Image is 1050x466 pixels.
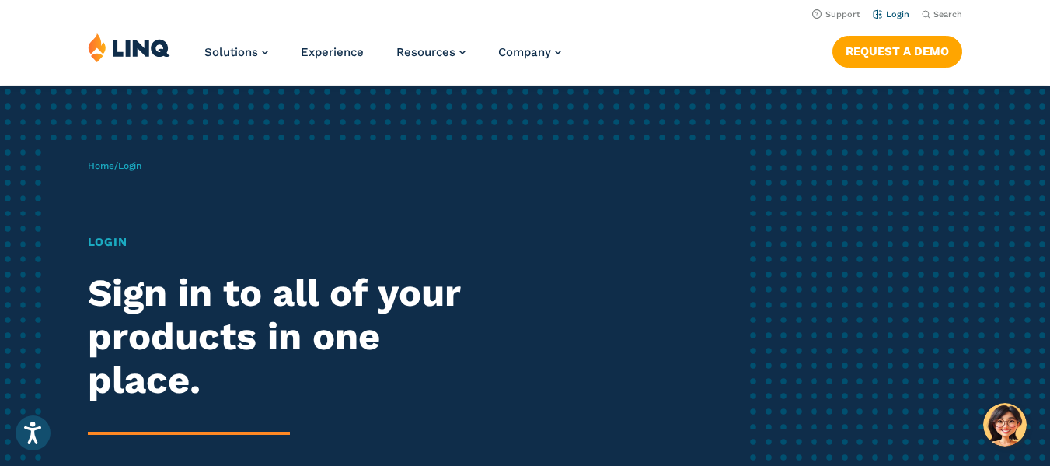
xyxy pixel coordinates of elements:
[88,33,170,62] img: LINQ | K‑12 Software
[396,45,466,59] a: Resources
[812,9,860,19] a: Support
[118,160,141,171] span: Login
[88,272,493,402] h2: Sign in to all of your products in one place.
[832,33,962,67] nav: Button Navigation
[204,45,268,59] a: Solutions
[88,160,114,171] a: Home
[832,36,962,67] a: Request a Demo
[933,9,962,19] span: Search
[922,9,962,20] button: Open Search Bar
[204,33,561,84] nav: Primary Navigation
[498,45,551,59] span: Company
[88,233,493,251] h1: Login
[301,45,364,59] a: Experience
[873,9,909,19] a: Login
[88,160,141,171] span: /
[498,45,561,59] a: Company
[396,45,455,59] span: Resources
[204,45,258,59] span: Solutions
[983,403,1027,447] button: Hello, have a question? Let’s chat.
